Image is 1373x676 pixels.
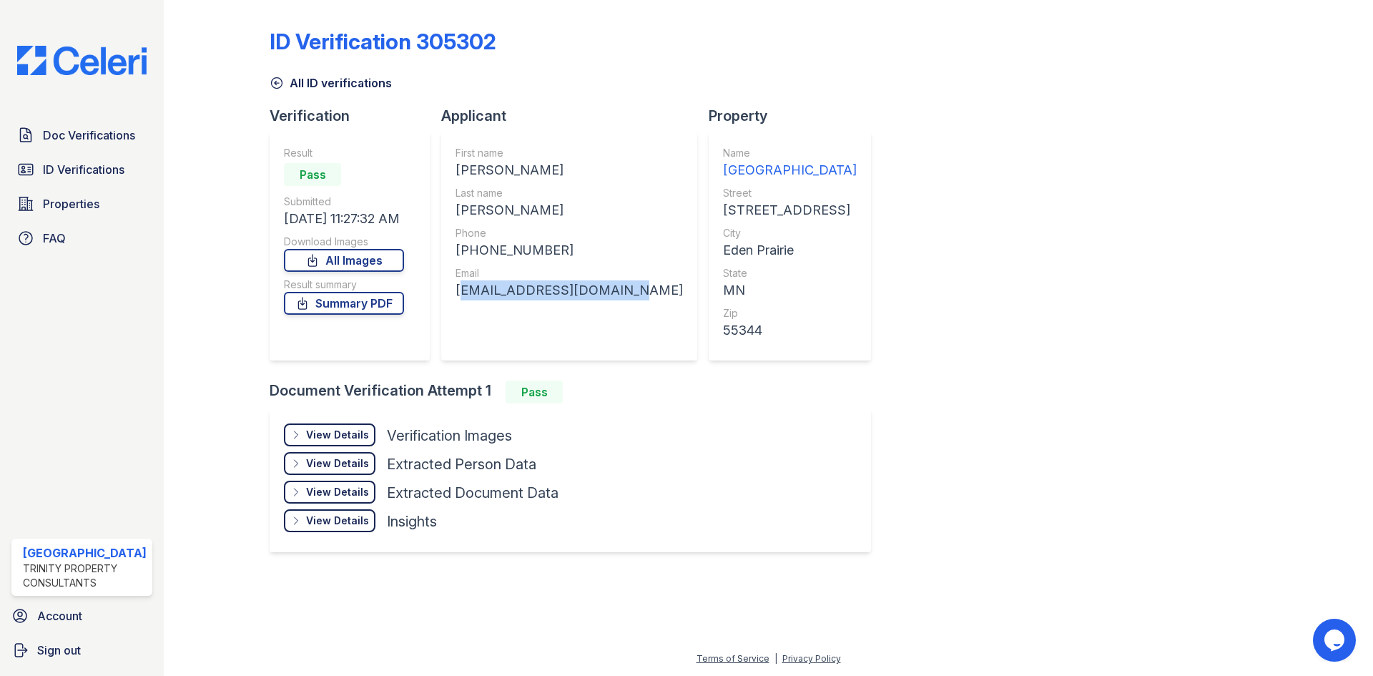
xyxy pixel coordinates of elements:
[782,653,841,664] a: Privacy Policy
[37,607,82,624] span: Account
[723,266,857,280] div: State
[456,146,683,160] div: First name
[456,160,683,180] div: [PERSON_NAME]
[456,266,683,280] div: Email
[23,544,147,562] div: [GEOGRAPHIC_DATA]
[11,121,152,150] a: Doc Verifications
[723,320,857,341] div: 55344
[774,653,777,664] div: |
[441,106,709,126] div: Applicant
[387,511,437,532] div: Insights
[37,642,81,659] span: Sign out
[284,195,404,209] div: Submitted
[723,306,857,320] div: Zip
[270,74,392,92] a: All ID verifications
[43,195,99,212] span: Properties
[306,428,369,442] div: View Details
[697,653,769,664] a: Terms of Service
[284,163,341,186] div: Pass
[723,200,857,220] div: [STREET_ADDRESS]
[43,127,135,144] span: Doc Verifications
[723,160,857,180] div: [GEOGRAPHIC_DATA]
[506,381,563,403] div: Pass
[456,200,683,220] div: [PERSON_NAME]
[723,226,857,240] div: City
[306,456,369,471] div: View Details
[284,292,404,315] a: Summary PDF
[387,426,512,446] div: Verification Images
[456,226,683,240] div: Phone
[6,46,158,75] img: CE_Logo_Blue-a8612792a0a2168367f1c8372b55b34899dd931a85d93a1a3d3e32e68fde9ad4.png
[11,190,152,218] a: Properties
[723,146,857,160] div: Name
[284,249,404,272] a: All Images
[284,209,404,229] div: [DATE] 11:27:32 AM
[723,146,857,180] a: Name [GEOGRAPHIC_DATA]
[284,235,404,249] div: Download Images
[1313,619,1359,662] iframe: chat widget
[456,280,683,300] div: [EMAIL_ADDRESS][DOMAIN_NAME]
[43,230,66,247] span: FAQ
[11,224,152,253] a: FAQ
[723,280,857,300] div: MN
[306,514,369,528] div: View Details
[43,161,124,178] span: ID Verifications
[6,636,158,665] a: Sign out
[387,454,536,474] div: Extracted Person Data
[6,602,158,630] a: Account
[709,106,882,126] div: Property
[723,240,857,260] div: Eden Prairie
[270,29,496,54] div: ID Verification 305302
[306,485,369,499] div: View Details
[270,106,441,126] div: Verification
[456,186,683,200] div: Last name
[11,155,152,184] a: ID Verifications
[23,562,147,590] div: Trinity Property Consultants
[284,278,404,292] div: Result summary
[456,240,683,260] div: [PHONE_NUMBER]
[723,186,857,200] div: Street
[270,381,882,403] div: Document Verification Attempt 1
[284,146,404,160] div: Result
[387,483,558,503] div: Extracted Document Data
